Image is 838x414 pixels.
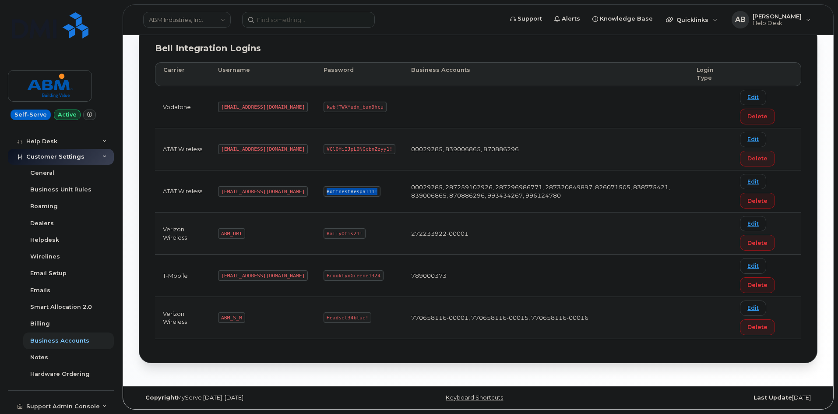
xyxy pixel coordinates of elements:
[740,301,766,316] a: Edit
[586,10,659,28] a: Knowledge Base
[747,197,768,205] span: Delete
[242,12,375,28] input: Find something...
[324,144,395,155] code: VClOHiIJpL0NGcbnZzyy1!
[403,128,689,170] td: 00029285, 839006865, 870886296
[740,258,766,273] a: Edit
[562,14,580,23] span: Alerts
[518,14,542,23] span: Support
[403,255,689,297] td: 789000373
[740,174,766,189] a: Edit
[218,270,308,281] code: [EMAIL_ADDRESS][DOMAIN_NAME]
[740,109,775,124] button: Delete
[155,297,210,339] td: Verizon Wireless
[591,394,817,401] div: [DATE]
[155,42,801,55] div: Bell Integration Logins
[155,62,210,86] th: Carrier
[139,394,365,401] div: MyServe [DATE]–[DATE]
[324,270,383,281] code: BrooklynGreene1324
[504,10,548,28] a: Support
[403,212,689,255] td: 272233922-00001
[600,14,653,23] span: Knowledge Base
[403,170,689,212] td: 00029285, 287259102926, 287296986771, 287320849897, 826071505, 838775421, 839006865, 870886296, 9...
[155,212,210,255] td: Verizon Wireless
[740,216,766,231] a: Edit
[740,235,775,251] button: Delete
[324,186,380,197] code: RottnestVespa111!
[143,12,231,28] a: ABM Industries, Inc.
[740,193,775,209] button: Delete
[324,228,365,239] code: RallyOtis21!
[689,62,732,86] th: Login Type
[676,16,708,23] span: Quicklinks
[446,394,503,401] a: Keyboard Shortcuts
[747,112,768,120] span: Delete
[740,151,775,166] button: Delete
[218,144,308,155] code: [EMAIL_ADDRESS][DOMAIN_NAME]
[155,128,210,170] td: AT&T Wireless
[155,170,210,212] td: AT&T Wireless
[747,323,768,331] span: Delete
[155,255,210,297] td: T-Mobile
[747,281,768,289] span: Delete
[747,154,768,163] span: Delete
[753,394,792,401] strong: Last Update
[735,14,746,25] span: AB
[155,86,210,128] td: Vodafone
[218,228,245,239] code: ABM_DMI
[725,11,817,28] div: Alex Bradshaw
[218,312,245,323] code: ABM_S_M
[218,186,308,197] code: [EMAIL_ADDRESS][DOMAIN_NAME]
[403,62,689,86] th: Business Accounts
[210,62,316,86] th: Username
[753,13,802,20] span: [PERSON_NAME]
[316,62,403,86] th: Password
[548,10,586,28] a: Alerts
[145,394,177,401] strong: Copyright
[403,297,689,339] td: 770658116-00001, 770658116-00015, 770658116-00016
[324,102,386,112] code: kwb!TWX*udn_ban9hcu
[740,319,775,335] button: Delete
[740,277,775,293] button: Delete
[740,90,766,105] a: Edit
[324,312,371,323] code: Headset34blue!
[747,239,768,247] span: Delete
[660,11,724,28] div: Quicklinks
[740,132,766,147] a: Edit
[218,102,308,112] code: [EMAIL_ADDRESS][DOMAIN_NAME]
[753,20,802,27] span: Help Desk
